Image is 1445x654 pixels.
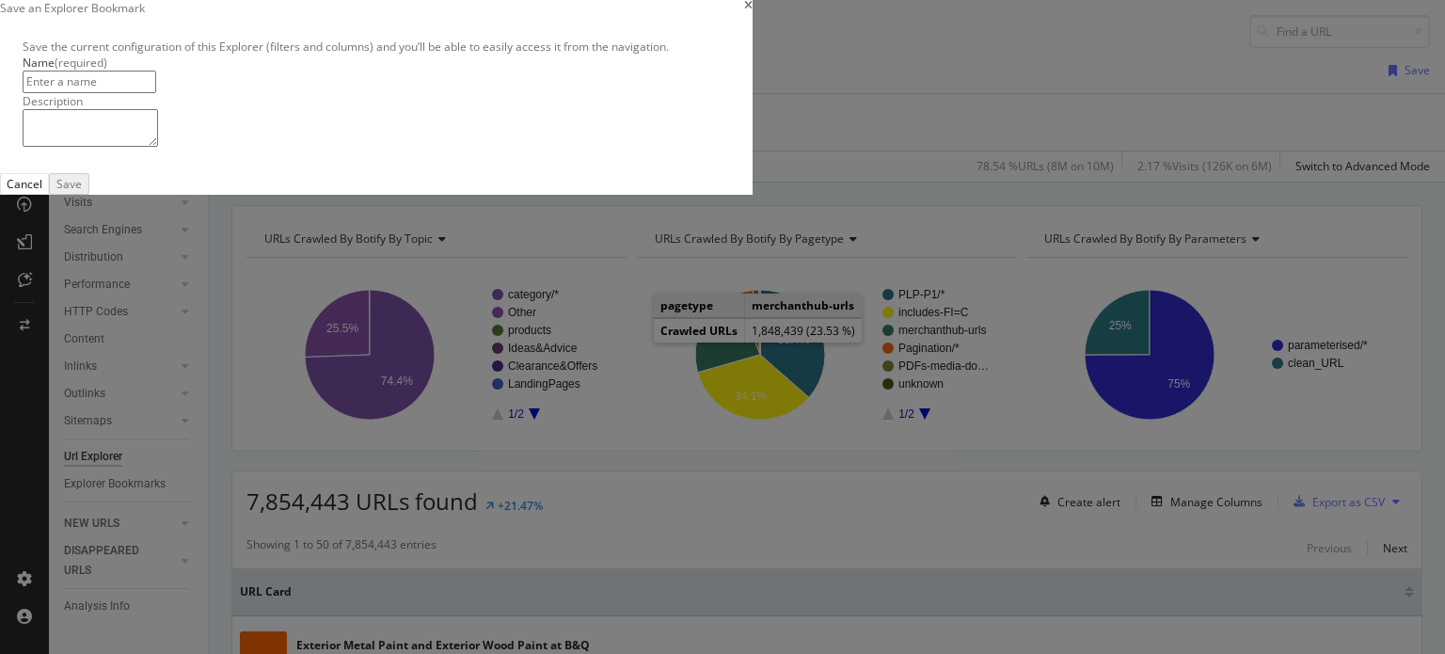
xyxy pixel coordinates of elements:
[23,55,55,71] span: Name
[7,176,42,192] div: Cancel
[23,93,730,109] div: Description
[56,176,82,192] div: Save
[49,173,89,195] button: Save
[23,71,156,92] input: Enter a name
[55,55,107,71] span: (required)
[23,39,730,55] div: Save the current configuration of this Explorer (filters and columns) and you’ll be able to easil...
